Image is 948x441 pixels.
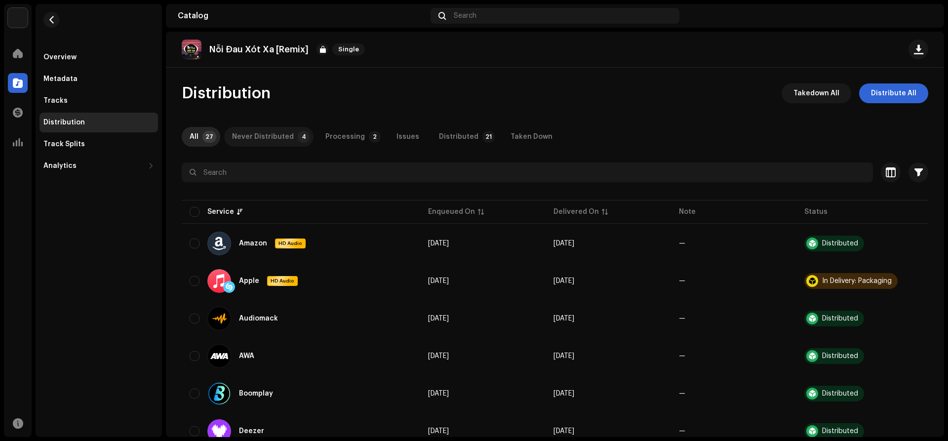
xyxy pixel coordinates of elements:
p-badge: 21 [482,131,495,143]
span: Oct 9, 2025 [553,390,574,397]
button: Takedown All [782,83,851,103]
img: 618815f5-2fb2-463f-a9cd-a3bbed355700 [916,8,932,24]
re-m-nav-item: Track Splits [39,134,158,154]
re-m-nav-item: Tracks [39,91,158,111]
span: Oct 9, 2025 [428,390,449,397]
re-a-table-badge: — [679,390,685,397]
div: Distributed [439,127,478,147]
span: Oct 9, 2025 [553,353,574,360]
p: Nỗi Đau Xót Xa [Remix] [209,44,309,55]
img: de0d2825-999c-4937-b35a-9adca56ee094 [8,8,28,28]
span: Single [332,43,365,55]
div: Delivered On [553,207,599,217]
span: HD Audio [276,240,305,247]
re-m-nav-item: Distribution [39,113,158,132]
div: Never Distributed [232,127,294,147]
input: Search [182,162,873,182]
span: Takedown All [793,83,839,103]
div: Distributed [822,315,858,322]
div: Catalog [178,12,427,20]
div: Distributed [822,240,858,247]
img: 652d5e0f-cd5c-4e67-9b4a-234f3a873c37 [182,40,201,59]
div: Distributed [822,428,858,435]
div: Distributed [822,353,858,360]
span: Oct 9, 2025 [428,278,449,284]
div: Service [207,207,234,217]
div: Deezer [239,428,264,435]
span: Oct 9, 2025 [553,428,574,435]
div: AWA [239,353,254,360]
span: Oct 9, 2025 [428,353,449,360]
span: Oct 9, 2025 [553,278,574,284]
re-m-nav-item: Metadata [39,69,158,89]
div: Tracks [43,97,68,105]
div: Amazon [239,240,267,247]
div: Metadata [43,75,78,83]
re-a-table-badge: — [679,315,685,322]
span: Oct 9, 2025 [428,428,449,435]
span: Oct 9, 2025 [428,315,449,322]
div: Taken Down [511,127,553,147]
div: In Delivery: Packaging [822,278,892,284]
span: Distribution [182,83,271,103]
div: Overview [43,53,77,61]
re-a-table-badge: — [679,353,685,360]
re-m-nav-item: Overview [39,47,158,67]
div: All [190,127,198,147]
re-a-table-badge: — [679,428,685,435]
span: Distribute All [871,83,916,103]
button: Distribute All [859,83,928,103]
span: Search [454,12,476,20]
div: Analytics [43,162,77,170]
div: Track Splits [43,140,85,148]
re-a-table-badge: — [679,240,685,247]
span: Oct 9, 2025 [428,240,449,247]
p-badge: 27 [202,131,216,143]
span: Oct 9, 2025 [553,315,574,322]
div: Enqueued On [428,207,475,217]
p-badge: 4 [298,131,310,143]
div: Boomplay [239,390,273,397]
div: Distribution [43,119,85,126]
span: Oct 9, 2025 [553,240,574,247]
div: Issues [396,127,419,147]
re-a-table-badge: — [679,278,685,284]
div: Distributed [822,390,858,397]
div: Processing [325,127,365,147]
re-m-nav-dropdown: Analytics [39,156,158,176]
div: Apple [239,278,259,284]
span: HD Audio [268,278,297,284]
div: Audiomack [239,315,278,322]
p-badge: 2 [369,131,381,143]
